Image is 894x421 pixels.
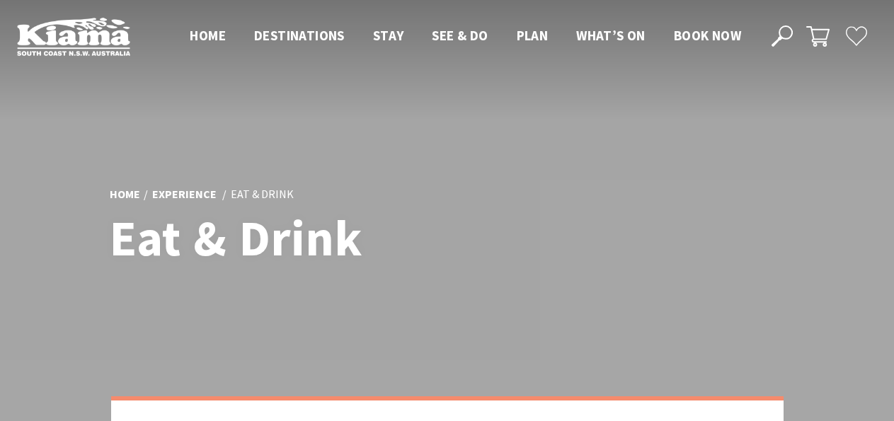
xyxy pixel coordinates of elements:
[176,25,755,48] nav: Main Menu
[231,185,294,204] li: Eat & Drink
[152,187,217,202] a: Experience
[254,27,345,44] span: Destinations
[110,187,140,202] a: Home
[373,27,404,44] span: Stay
[674,27,741,44] span: Book now
[17,17,130,56] img: Kiama Logo
[110,211,510,265] h1: Eat & Drink
[190,27,226,44] span: Home
[432,27,488,44] span: See & Do
[576,27,646,44] span: What’s On
[517,27,549,44] span: Plan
